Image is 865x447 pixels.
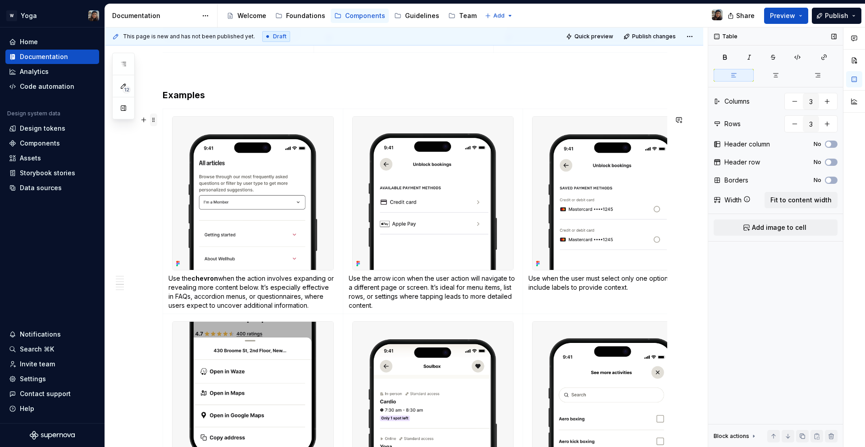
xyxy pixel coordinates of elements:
p: Use the when the action involves expanding or revealing more content below. It’s especially effec... [168,274,337,310]
label: No [814,177,821,184]
span: Fit to content width [770,196,832,205]
div: Settings [20,374,46,383]
button: WYogaLarissa Matos [2,6,103,25]
img: Larissa Matos [712,9,723,20]
button: Preview [764,8,808,24]
div: W [6,10,17,21]
button: Add [482,9,516,22]
div: Header row [724,158,760,167]
img: 86a05304-b8b7-4ab8-b5fc-95d39f2246d8.png [173,117,333,269]
a: Assets [5,151,99,165]
div: Contact support [20,389,71,398]
span: 12 [123,86,131,93]
a: Storybook stories [5,166,99,180]
div: Foundations [286,11,325,20]
span: Draft [273,33,287,40]
a: Design tokens [5,121,99,136]
div: Columns [724,97,750,106]
span: Quick preview [574,33,613,40]
button: Add image to cell [714,219,838,236]
span: Publish changes [632,33,676,40]
button: Publish changes [621,30,680,43]
a: Settings [5,372,99,386]
div: Components [345,11,385,20]
a: Components [331,9,389,23]
div: Yoga [21,11,37,20]
p: Use the arrow icon when the user action will navigate to a different page or screen. It’s ideal f... [349,274,518,310]
div: Design system data [7,110,60,117]
a: Team [445,9,480,23]
button: Publish [812,8,861,24]
div: Page tree [223,7,480,25]
span: Preview [770,11,795,20]
div: Block actions [714,433,749,440]
div: Documentation [20,52,68,61]
div: Borders [724,176,748,185]
div: Guidelines [405,11,439,20]
a: Data sources [5,181,99,195]
div: Header column [724,140,770,149]
div: Rows [724,119,741,128]
h3: Examples [163,89,667,101]
div: Documentation [112,11,197,20]
span: Publish [825,11,848,20]
button: Quick preview [563,30,617,43]
button: Share [723,8,760,24]
a: Components [5,136,99,151]
div: Invite team [20,360,55,369]
button: Contact support [5,387,99,401]
span: This page is new and has not been published yet. [123,33,255,40]
div: Width [724,196,742,205]
div: Design tokens [20,124,65,133]
a: Analytics [5,64,99,79]
svg: Supernova Logo [30,431,75,440]
div: Analytics [20,67,49,76]
a: Guidelines [391,9,443,23]
button: Notifications [5,327,99,342]
a: Invite team [5,357,99,371]
div: Help [20,404,34,413]
div: Home [20,37,38,46]
div: Assets [20,154,41,163]
div: Welcome [237,11,266,20]
a: Home [5,35,99,49]
div: Components [20,139,60,148]
button: Search ⌘K [5,342,99,356]
img: 75035aca-8d1a-4365-89b7-29e1196f5d6d.png [353,117,514,269]
a: Code automation [5,79,99,94]
div: Team [459,11,477,20]
img: Larissa Matos [88,10,99,21]
img: bdd94220-403a-421f-99f8-654a5330caef.png [533,117,693,270]
div: Block actions [714,430,757,442]
p: Use when the user must select only one option.Always include labels to provide context. [528,274,697,292]
button: Help [5,401,99,416]
a: Welcome [223,9,270,23]
div: Code automation [20,82,74,91]
strong: chevron [191,274,218,282]
div: Search ⌘K [20,345,54,354]
button: Fit to content width [765,192,838,208]
span: Share [736,11,755,20]
span: Add image to cell [752,223,806,232]
div: Notifications [20,330,61,339]
label: No [814,141,821,148]
label: No [814,159,821,166]
a: Foundations [272,9,329,23]
div: Data sources [20,183,62,192]
div: Storybook stories [20,169,75,178]
span: Add [493,12,505,19]
a: Documentation [5,50,99,64]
